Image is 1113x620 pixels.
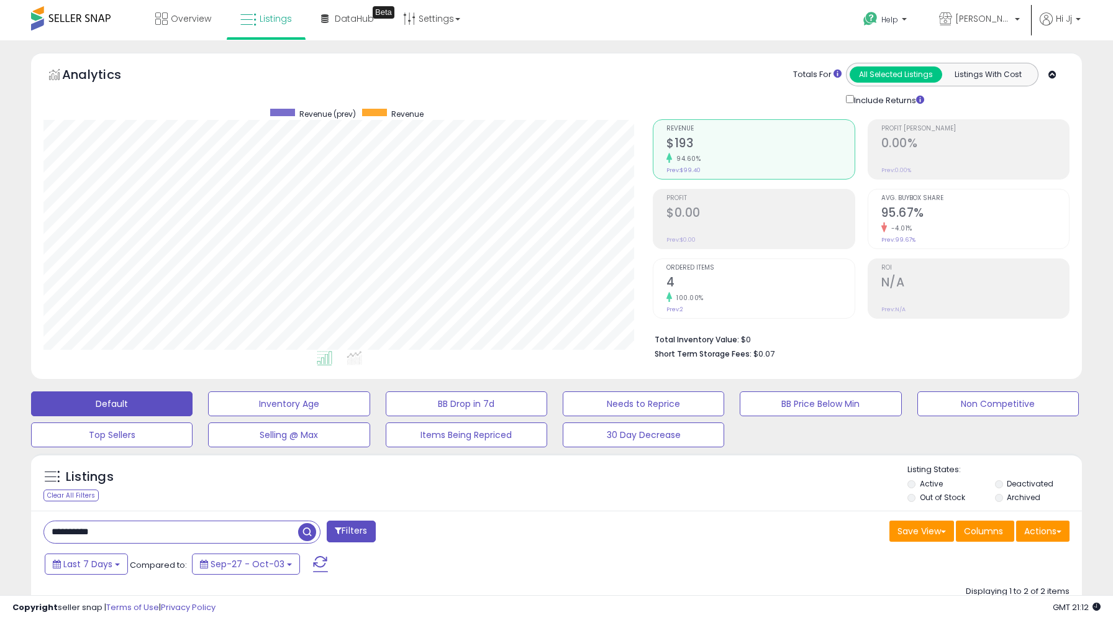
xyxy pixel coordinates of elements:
span: Listings [260,12,292,25]
strong: Copyright [12,601,58,613]
button: Items Being Repriced [386,422,547,447]
a: Hi Jj [1040,12,1081,40]
button: Save View [889,521,954,542]
h2: 0.00% [881,136,1069,153]
button: Default [31,391,193,416]
button: Non Competitive [917,391,1079,416]
h5: Listings [66,468,114,486]
small: Prev: N/A [881,306,906,313]
span: Revenue [666,125,854,132]
span: Columns [964,525,1003,537]
b: Short Term Storage Fees: [655,349,752,359]
h2: N/A [881,275,1069,292]
button: Actions [1016,521,1070,542]
a: Privacy Policy [161,601,216,613]
h5: Analytics [62,66,145,86]
span: Last 7 Days [63,558,112,570]
div: Clear All Filters [43,490,99,501]
button: Inventory Age [208,391,370,416]
button: Top Sellers [31,422,193,447]
small: Prev: 2 [666,306,683,313]
span: Help [881,14,898,25]
small: Prev: 0.00% [881,166,911,174]
span: 2025-10-11 21:12 GMT [1053,601,1101,613]
h2: $193 [666,136,854,153]
small: Prev: 99.67% [881,236,915,244]
span: Hi Jj [1056,12,1072,25]
a: Help [853,2,919,40]
button: All Selected Listings [850,66,942,83]
span: [PERSON_NAME]'s Movies - CA [955,12,1011,25]
label: Archived [1007,492,1040,503]
div: Totals For [793,69,842,81]
span: Ordered Items [666,265,854,271]
small: Prev: $0.00 [666,236,696,244]
button: Filters [327,521,375,542]
p: Listing States: [907,464,1082,476]
div: Include Returns [837,93,939,107]
span: Avg. Buybox Share [881,195,1069,202]
label: Out of Stock [920,492,965,503]
span: Revenue [391,109,424,119]
span: DataHub [335,12,374,25]
button: 30 Day Decrease [563,422,724,447]
button: Selling @ Max [208,422,370,447]
span: Sep-27 - Oct-03 [211,558,284,570]
div: seller snap | | [12,602,216,614]
small: 100.00% [672,293,704,303]
li: $0 [655,331,1060,346]
span: Overview [171,12,211,25]
button: Last 7 Days [45,554,128,575]
small: 94.60% [672,154,701,163]
a: Terms of Use [106,601,159,613]
h2: 4 [666,275,854,292]
span: Profit [PERSON_NAME] [881,125,1069,132]
div: Tooltip anchor [373,6,394,19]
button: Listings With Cost [942,66,1034,83]
span: ROI [881,265,1069,271]
h2: $0.00 [666,206,854,222]
h2: 95.67% [881,206,1069,222]
button: BB Drop in 7d [386,391,547,416]
small: Prev: $99.40 [666,166,701,174]
button: Sep-27 - Oct-03 [192,554,300,575]
b: Total Inventory Value: [655,334,739,345]
label: Active [920,478,943,489]
span: Profit [666,195,854,202]
button: Needs to Reprice [563,391,724,416]
i: Get Help [863,11,878,27]
small: -4.01% [887,224,912,233]
label: Deactivated [1007,478,1053,489]
button: BB Price Below Min [740,391,901,416]
button: Columns [956,521,1014,542]
span: Revenue (prev) [299,109,356,119]
span: $0.07 [753,348,775,360]
span: Compared to: [130,559,187,571]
